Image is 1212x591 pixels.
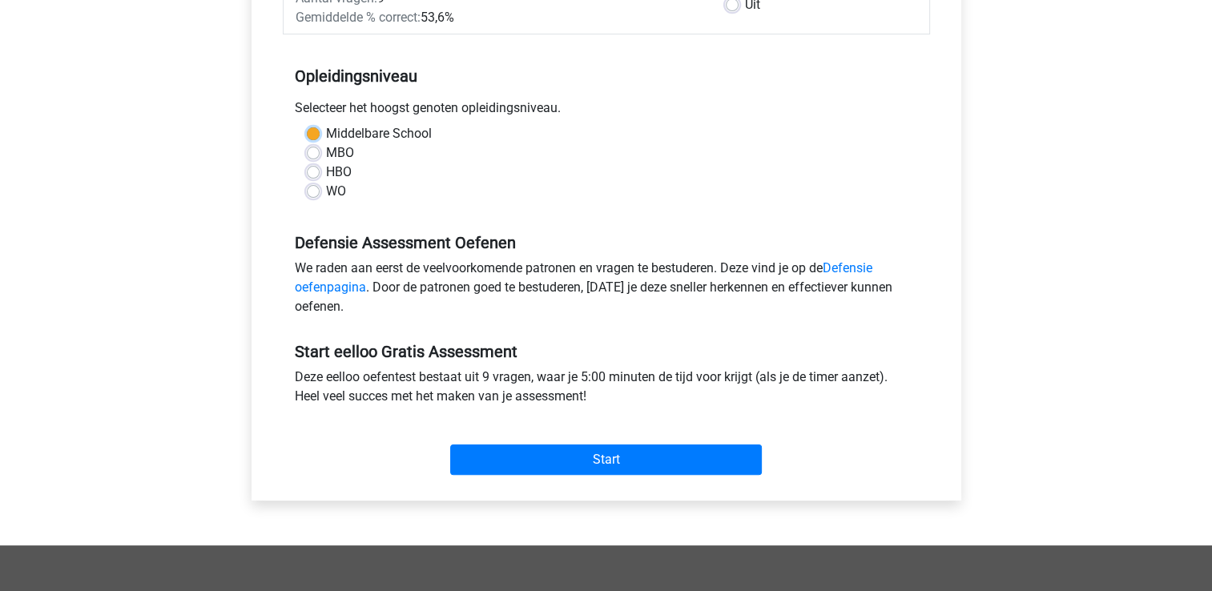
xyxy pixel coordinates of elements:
h5: Defensie Assessment Oefenen [295,233,918,252]
div: Selecteer het hoogst genoten opleidingsniveau. [283,98,930,124]
div: 53,6% [284,8,714,27]
span: Gemiddelde % correct: [296,10,421,25]
label: MBO [326,143,354,163]
input: Start [450,444,762,475]
label: Middelbare School [326,124,432,143]
label: HBO [326,163,352,182]
div: We raden aan eerst de veelvoorkomende patronen en vragen te bestuderen. Deze vind je op de . Door... [283,259,930,323]
div: Deze eelloo oefentest bestaat uit 9 vragen, waar je 5:00 minuten de tijd voor krijgt (als je de t... [283,368,930,412]
h5: Start eelloo Gratis Assessment [295,342,918,361]
h5: Opleidingsniveau [295,60,918,92]
label: WO [326,182,346,201]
